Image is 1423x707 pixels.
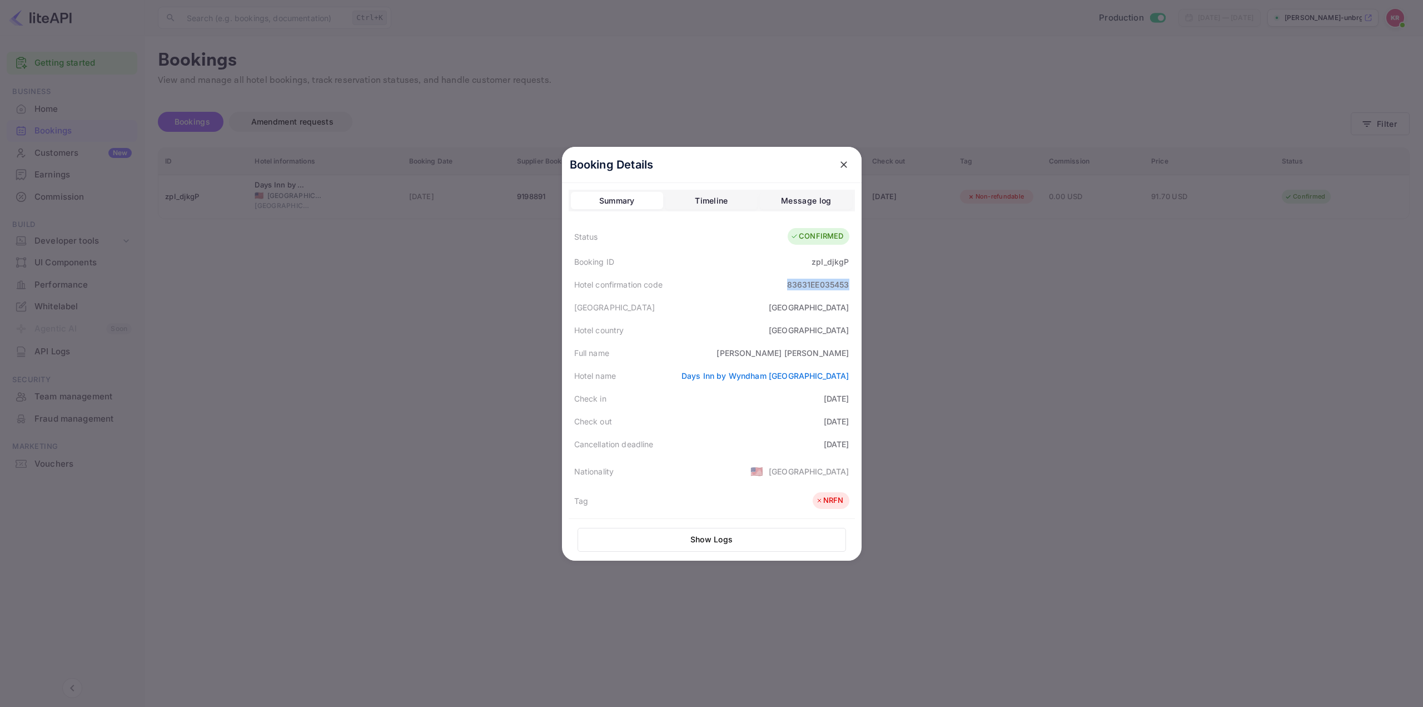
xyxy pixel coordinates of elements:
[571,192,663,210] button: Summary
[574,347,609,359] div: Full name
[574,495,588,507] div: Tag
[574,301,655,313] div: [GEOGRAPHIC_DATA]
[574,279,663,290] div: Hotel confirmation code
[834,155,854,175] button: close
[750,461,763,481] span: United States
[570,156,654,173] p: Booking Details
[665,192,758,210] button: Timeline
[815,495,844,506] div: NRFN
[790,231,843,242] div: CONFIRMED
[574,370,616,382] div: Hotel name
[695,194,728,207] div: Timeline
[717,347,849,359] div: [PERSON_NAME] [PERSON_NAME]
[574,324,624,336] div: Hotel country
[599,194,635,207] div: Summary
[781,194,831,207] div: Message log
[574,393,606,404] div: Check in
[574,438,654,450] div: Cancellation deadline
[769,324,849,336] div: [GEOGRAPHIC_DATA]
[769,301,849,313] div: [GEOGRAPHIC_DATA]
[824,416,849,427] div: [DATE]
[787,279,849,290] div: 83631EE035453
[574,416,612,427] div: Check out
[769,466,849,477] div: [GEOGRAPHIC_DATA]
[681,371,849,380] a: Days Inn by Wyndham [GEOGRAPHIC_DATA]
[824,393,849,404] div: [DATE]
[760,192,852,210] button: Message log
[812,256,849,268] div: zpI_djkgP
[578,528,846,552] button: Show Logs
[824,438,849,450] div: [DATE]
[574,466,614,477] div: Nationality
[574,231,598,243] div: Status
[574,256,615,268] div: Booking ID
